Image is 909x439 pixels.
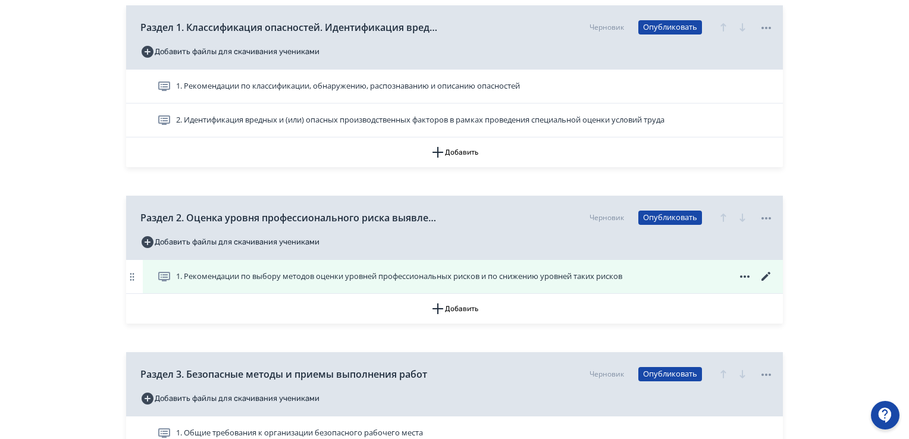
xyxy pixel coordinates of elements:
[590,212,624,223] div: Черновик
[140,233,319,252] button: Добавить файлы для скачивания учениками
[638,20,702,35] button: Опубликовать
[590,22,624,33] div: Черновик
[590,369,624,380] div: Черновик
[126,104,783,137] div: 2. Идентификация вредных и (или) опасных производственных факторов в рамках проведения специально...
[140,42,319,61] button: Добавить файлы для скачивания учениками
[638,367,702,381] button: Опубликовать
[140,367,427,381] span: Раздел 3. Безопасные методы и приемы выполнения работ
[638,211,702,225] button: Опубликовать
[176,114,664,126] span: 2. Идентификация вредных и (или) опасных производственных факторов в рамках проведения специально...
[126,294,783,324] button: Добавить
[176,80,520,92] span: 1. Рекомендации по классификации, обнаружению, распознаванию и описанию опасностей
[126,260,783,294] div: 1. Рекомендации по выбору методов оценки уровней профессиональных рисков и по снижению уровней та...
[140,389,319,408] button: Добавить файлы для скачивания учениками
[126,70,783,104] div: 1. Рекомендации по классификации, обнаружению, распознаванию и описанию опасностей
[140,20,438,35] span: Раздел 1. Классификация опасностей. Идентификация вредных и (или) опасных производственных фактор...
[176,271,622,283] span: 1. Рекомендации по выбору методов оценки уровней профессиональных рисков и по снижению уровней та...
[176,427,423,439] span: 1. Общие требования к организации безопасного рабочего места
[140,211,438,225] span: Раздел 2. Оценка уровня профессионального риска выявленных (идентифицированных) опасностей
[126,137,783,167] button: Добавить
